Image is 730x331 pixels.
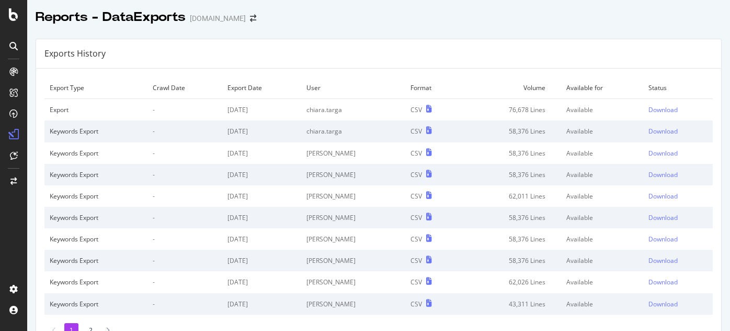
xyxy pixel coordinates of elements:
[301,228,405,250] td: [PERSON_NAME]
[648,170,708,179] a: Download
[50,170,142,179] div: Keywords Export
[36,8,186,26] div: Reports - DataExports
[410,149,422,158] div: CSV
[461,77,561,99] td: Volume
[405,77,461,99] td: Format
[410,105,422,114] div: CSV
[566,278,638,286] div: Available
[222,99,301,121] td: [DATE]
[147,142,222,164] td: -
[50,300,142,308] div: Keywords Export
[147,120,222,142] td: -
[301,142,405,164] td: [PERSON_NAME]
[566,256,638,265] div: Available
[222,250,301,271] td: [DATE]
[301,207,405,228] td: [PERSON_NAME]
[222,293,301,315] td: [DATE]
[410,192,422,201] div: CSV
[461,164,561,185] td: 58,376 Lines
[566,105,638,114] div: Available
[461,185,561,207] td: 62,011 Lines
[147,207,222,228] td: -
[301,293,405,315] td: [PERSON_NAME]
[648,300,708,308] a: Download
[410,256,422,265] div: CSV
[222,164,301,185] td: [DATE]
[250,15,256,22] div: arrow-right-arrow-left
[410,278,422,286] div: CSV
[461,271,561,293] td: 62,026 Lines
[648,170,678,179] div: Download
[50,105,142,114] div: Export
[147,228,222,250] td: -
[50,127,142,136] div: Keywords Export
[301,164,405,185] td: [PERSON_NAME]
[461,207,561,228] td: 58,376 Lines
[648,192,678,201] div: Download
[566,192,638,201] div: Available
[566,170,638,179] div: Available
[190,13,246,24] div: [DOMAIN_NAME]
[147,77,222,99] td: Crawl Date
[461,120,561,142] td: 58,376 Lines
[461,250,561,271] td: 58,376 Lines
[50,278,142,286] div: Keywords Export
[410,170,422,179] div: CSV
[147,250,222,271] td: -
[50,235,142,244] div: Keywords Export
[301,77,405,99] td: User
[147,293,222,315] td: -
[301,271,405,293] td: [PERSON_NAME]
[461,142,561,164] td: 58,376 Lines
[147,185,222,207] td: -
[50,256,142,265] div: Keywords Export
[410,235,422,244] div: CSV
[648,192,708,201] a: Download
[461,293,561,315] td: 43,311 Lines
[147,164,222,185] td: -
[648,235,678,244] div: Download
[410,213,422,222] div: CSV
[648,149,678,158] div: Download
[643,77,713,99] td: Status
[566,300,638,308] div: Available
[566,235,638,244] div: Available
[301,120,405,142] td: chiara.targa
[222,207,301,228] td: [DATE]
[222,228,301,250] td: [DATE]
[461,99,561,121] td: 76,678 Lines
[301,99,405,121] td: chiara.targa
[222,271,301,293] td: [DATE]
[566,213,638,222] div: Available
[566,127,638,136] div: Available
[222,185,301,207] td: [DATE]
[648,127,708,136] a: Download
[50,213,142,222] div: Keywords Export
[648,256,708,265] a: Download
[301,250,405,271] td: [PERSON_NAME]
[648,300,678,308] div: Download
[648,235,708,244] a: Download
[461,228,561,250] td: 58,376 Lines
[410,127,422,136] div: CSV
[561,77,643,99] td: Available for
[648,105,678,114] div: Download
[44,77,147,99] td: Export Type
[301,185,405,207] td: [PERSON_NAME]
[648,149,708,158] a: Download
[222,142,301,164] td: [DATE]
[222,77,301,99] td: Export Date
[50,149,142,158] div: Keywords Export
[410,300,422,308] div: CSV
[648,278,708,286] a: Download
[44,48,106,60] div: Exports History
[566,149,638,158] div: Available
[648,127,678,136] div: Download
[648,256,678,265] div: Download
[648,105,708,114] a: Download
[648,213,678,222] div: Download
[222,120,301,142] td: [DATE]
[50,192,142,201] div: Keywords Export
[648,278,678,286] div: Download
[147,271,222,293] td: -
